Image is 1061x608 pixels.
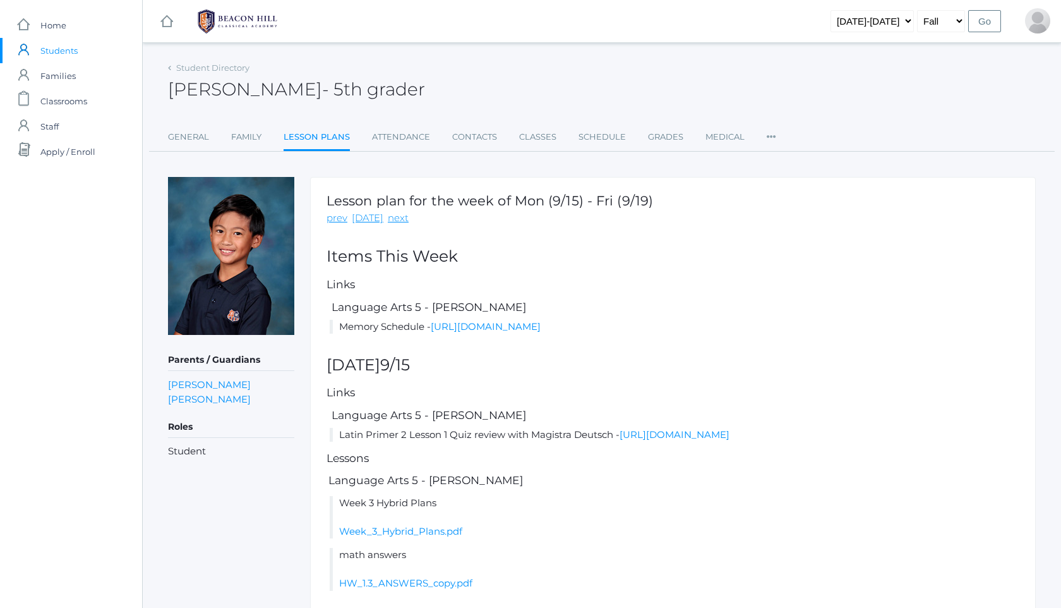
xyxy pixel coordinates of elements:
a: HW_1.3_ANSWERS_copy.pdf [339,577,472,589]
a: [PERSON_NAME] [168,392,251,406]
img: BHCALogos-05-308ed15e86a5a0abce9b8dd61676a3503ac9727e845dece92d48e8588c001991.png [190,6,285,37]
h5: Roles [168,416,294,438]
a: Contacts [452,125,497,150]
a: Student Directory [176,63,249,73]
a: Week_3_Hybrid_Plans.pdf [339,525,462,537]
a: General [168,125,209,150]
a: Medical [705,125,745,150]
li: Student [168,444,294,459]
li: Latin Primer 2 Lesson 1 Quiz review with Magistra Deutsch - [330,428,1019,442]
span: Families [40,63,76,88]
input: Go [968,10,1001,32]
h2: Items This Week [327,248,1019,265]
h5: Parents / Guardians [168,350,294,371]
li: Week 3 Hybrid Plans [330,496,1019,539]
h5: Links [327,279,1019,291]
a: prev [327,211,347,226]
li: Memory Schedule - [330,320,1019,334]
span: - 5th grader [322,78,425,100]
a: Grades [648,125,683,150]
h2: [PERSON_NAME] [168,80,425,99]
a: Lesson Plans [284,125,350,152]
div: Lew Soratorio [1025,8,1050,33]
a: Family [231,125,261,150]
a: [PERSON_NAME] [168,377,251,392]
a: Schedule [578,125,626,150]
a: next [388,211,409,226]
h5: Lessons [327,453,1019,465]
h5: Language Arts 5 - [PERSON_NAME] [327,475,1019,487]
h1: Lesson plan for the week of Mon (9/15) - Fri (9/19) [327,193,653,208]
h5: Links [327,387,1019,399]
a: [URL][DOMAIN_NAME] [620,429,729,441]
span: Students [40,38,78,63]
li: math answers [330,548,1019,591]
img: Matteo Soratorio [168,177,294,335]
span: Home [40,13,66,38]
span: Staff [40,114,59,139]
a: [DATE] [352,211,383,226]
h5: Language Arts 5 - [PERSON_NAME] [330,410,1019,422]
h2: [DATE] [327,356,1019,374]
a: Attendance [372,125,430,150]
h5: Language Arts 5 - [PERSON_NAME] [330,301,1019,313]
span: 9/15 [380,355,410,374]
span: Classrooms [40,88,87,114]
a: Classes [519,125,556,150]
a: [URL][DOMAIN_NAME] [431,320,541,332]
span: Apply / Enroll [40,139,95,164]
